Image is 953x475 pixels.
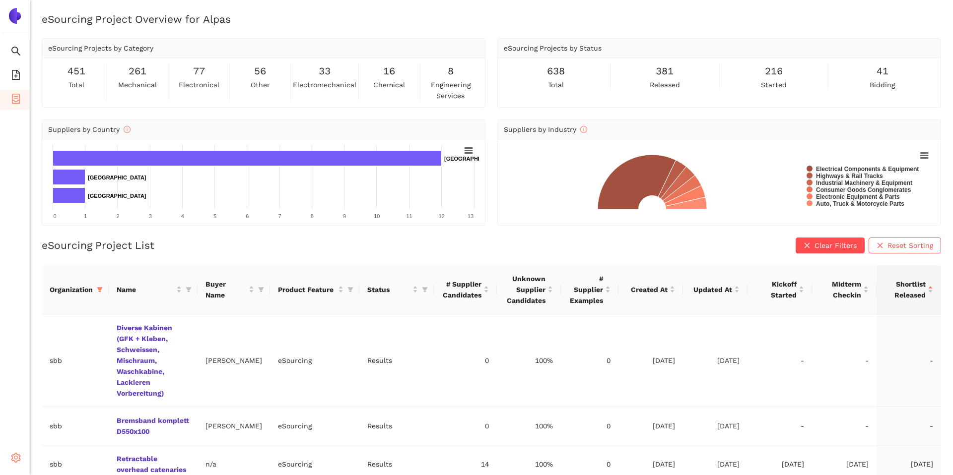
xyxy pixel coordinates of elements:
text: 0 [53,213,56,219]
span: Organization [50,284,93,295]
span: filter [420,282,430,297]
span: Reset Sorting [887,240,933,251]
th: this column's title is Status,this column is sortable [359,265,434,314]
td: [PERSON_NAME] [198,407,270,445]
td: Results [359,314,434,407]
span: Shortlist Released [885,279,926,300]
td: - [748,407,812,445]
td: [DATE] [618,407,683,445]
text: Consumer Goods Conglomerates [816,186,911,193]
span: 41 [877,63,888,79]
th: this column's title is Buyer Name,this column is sortable [198,265,270,314]
span: filter [258,287,264,293]
td: 100% [497,314,561,407]
span: electromechanical [293,79,356,90]
text: 3 [149,213,152,219]
span: filter [256,277,266,302]
text: 6 [246,213,249,219]
button: closeReset Sorting [869,237,941,253]
td: sbb [42,314,109,407]
span: Name [117,284,174,295]
td: Results [359,407,434,445]
span: Product Feature [278,284,336,295]
text: 1 [84,213,87,219]
span: Unknown Supplier Candidates [505,273,545,306]
th: this column's title is Kickoff Started,this column is sortable [748,265,812,314]
span: 8 [448,63,454,79]
span: 33 [319,63,331,79]
span: 638 [547,63,565,79]
th: this column's title is Name,this column is sortable [109,265,198,314]
text: Industrial Machinery & Equipment [816,179,912,186]
span: Suppliers by Industry [504,125,587,133]
th: this column's title is Updated At,this column is sortable [683,265,748,314]
span: close [804,242,811,250]
span: released [650,79,680,90]
td: - [877,314,941,407]
span: Status [367,284,410,295]
span: chemical [373,79,405,90]
span: container [11,90,21,110]
button: closeClear Filters [796,237,865,253]
text: 12 [439,213,445,219]
span: mechanical [118,79,157,90]
td: 0 [434,314,497,407]
td: - [748,314,812,407]
span: eSourcing Projects by Status [504,44,602,52]
span: engineering services [422,79,479,101]
span: Midterm Checkin [820,279,861,300]
span: Clear Filters [815,240,857,251]
span: filter [186,287,192,293]
text: 8 [311,213,314,219]
td: - [877,407,941,445]
span: bidding [870,79,895,90]
span: Created At [626,284,668,295]
span: filter [422,287,428,293]
th: this column's title is Created At,this column is sortable [618,265,683,314]
span: 56 [254,63,266,79]
td: 0 [434,407,497,445]
span: close [877,242,884,250]
span: 216 [765,63,783,79]
span: file-add [11,66,21,86]
td: - [812,314,877,407]
span: 16 [383,63,395,79]
span: info-circle [580,126,587,133]
span: # Supplier Examples [569,273,603,306]
span: filter [345,282,355,297]
td: 0 [561,407,618,445]
text: Highways & Rail Tracks [816,173,883,179]
text: 7 [278,213,281,219]
span: Suppliers by Country [48,125,131,133]
td: [DATE] [683,407,748,445]
span: filter [184,282,194,297]
span: 261 [129,63,146,79]
img: Logo [7,8,23,24]
text: Electrical Components & Equipment [816,166,919,173]
text: Electronic Equipment & Parts [816,193,900,200]
text: [GEOGRAPHIC_DATA] [88,175,146,180]
span: filter [347,287,353,293]
span: total [68,79,84,90]
span: Updated At [691,284,732,295]
text: 11 [406,213,412,219]
span: 77 [193,63,205,79]
span: Buyer Name [205,279,247,300]
span: other [251,79,270,90]
td: [DATE] [683,314,748,407]
span: 451 [68,63,85,79]
th: this column's title is # Supplier Candidates,this column is sortable [434,265,497,314]
td: - [812,407,877,445]
span: filter [97,287,103,293]
span: started [761,79,787,90]
span: electronical [179,79,219,90]
td: [PERSON_NAME] [198,314,270,407]
text: [GEOGRAPHIC_DATA] [444,156,503,162]
span: 381 [656,63,674,79]
text: [GEOGRAPHIC_DATA] [88,193,146,199]
span: eSourcing Projects by Category [48,44,153,52]
span: # Supplier Candidates [442,279,481,300]
span: total [548,79,564,90]
span: setting [11,449,21,469]
h2: eSourcing Project List [42,238,154,252]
